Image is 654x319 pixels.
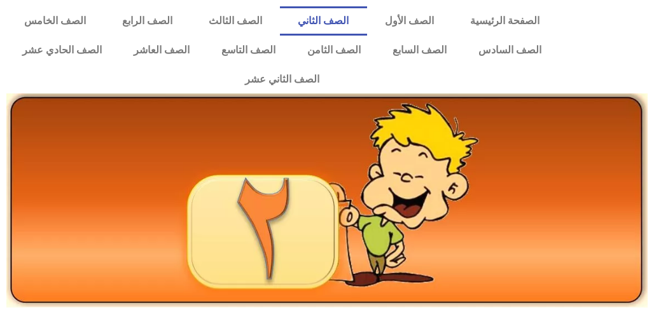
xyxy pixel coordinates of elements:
[377,36,463,65] a: الصف السابع
[205,36,291,65] a: الصف التاسع
[190,6,280,36] a: الصف الثالث
[6,65,557,94] a: الصف الثاني عشر
[280,6,367,36] a: الصف الثاني
[367,6,452,36] a: الصف الأول
[6,6,104,36] a: الصف الخامس
[291,36,377,65] a: الصف الثامن
[118,36,205,65] a: الصف العاشر
[6,36,118,65] a: الصف الحادي عشر
[452,6,557,36] a: الصفحة الرئيسية
[104,6,191,36] a: الصف الرابع
[463,36,557,65] a: الصف السادس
